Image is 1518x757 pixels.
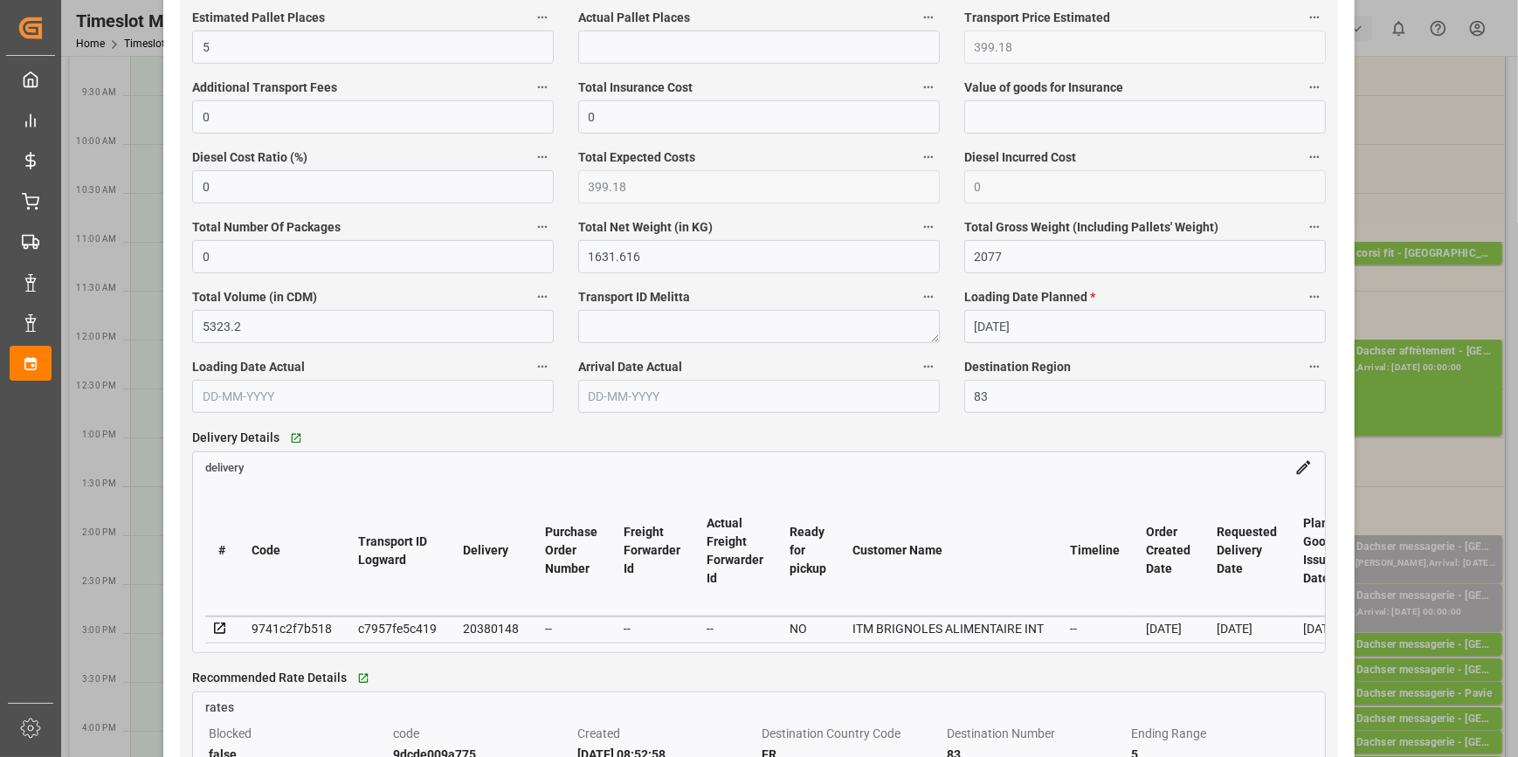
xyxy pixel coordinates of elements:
span: rates [205,700,234,714]
span: Diesel Incurred Cost [964,148,1076,167]
th: Customer Name [839,485,1057,616]
input: DD-MM-YYYY [192,380,554,413]
div: -- [624,618,680,639]
th: Actual Freight Forwarder Id [693,485,776,616]
span: Additional Transport Fees [192,79,337,97]
span: Recommended Rate Details [192,669,347,687]
button: Destination Region [1303,355,1326,378]
div: Blocked [209,723,387,744]
th: Order Created Date [1133,485,1204,616]
span: Total Insurance Cost [578,79,693,97]
div: -- [545,618,597,639]
span: Destination Region [964,358,1071,376]
a: delivery [205,460,244,474]
button: Diesel Incurred Cost [1303,146,1326,169]
span: Delivery Details [192,429,279,447]
span: delivery [205,461,244,474]
div: Ending Range [1131,723,1309,744]
div: Destination Country Code [762,723,940,744]
div: -- [1070,618,1120,639]
button: Transport Price Estimated [1303,6,1326,29]
span: Diesel Cost Ratio (%) [192,148,307,167]
th: Freight Forwarder Id [611,485,693,616]
span: Loading Date Actual [192,358,305,376]
div: Created [577,723,756,744]
button: Total Gross Weight (Including Pallets' Weight) [1303,216,1326,238]
input: DD-MM-YYYY [578,380,940,413]
span: Estimated Pallet Places [192,9,325,27]
span: Loading Date Planned [964,288,1095,306]
div: c7957fe5c419 [358,618,437,639]
button: Loading Date Planned * [1303,286,1326,308]
button: Arrival Date Actual [917,355,940,378]
button: Total Insurance Cost [917,76,940,99]
span: Total Number Of Packages [192,218,341,237]
th: Transport ID Logward [345,485,450,616]
div: code [393,723,571,744]
button: Total Expected Costs [917,146,940,169]
button: Loading Date Actual [531,355,554,378]
th: Timeline [1057,485,1133,616]
div: [DATE] [1146,618,1190,639]
span: Total Net Weight (in KG) [578,218,713,237]
span: Transport Price Estimated [964,9,1110,27]
th: Ready for pickup [776,485,839,616]
span: Total Gross Weight (Including Pallets' Weight) [964,218,1218,237]
div: ITM BRIGNOLES ALIMENTAIRE INT [852,618,1044,639]
a: rates [193,692,1325,717]
th: Planned Goods Issue Date [1290,485,1363,616]
div: 20380148 [463,618,519,639]
div: [DATE] [1303,618,1349,639]
div: 9741c2f7b518 [252,618,332,639]
span: Actual Pallet Places [578,9,690,27]
th: Delivery [450,485,532,616]
button: Total Volume (in CDM) [531,286,554,308]
div: -- [707,618,763,639]
span: Total Volume (in CDM) [192,288,317,306]
th: Requested Delivery Date [1204,485,1290,616]
span: Transport ID Melitta [578,288,690,306]
div: Destination Number [947,723,1125,744]
button: Additional Transport Fees [531,76,554,99]
th: Purchase Order Number [532,485,611,616]
th: Code [238,485,345,616]
span: Value of goods for Insurance [964,79,1123,97]
button: Total Net Weight (in KG) [917,216,940,238]
div: [DATE] [1217,618,1277,639]
span: Arrival Date Actual [578,358,682,376]
button: Value of goods for Insurance [1303,76,1326,99]
div: NO [790,618,826,639]
button: Transport ID Melitta [917,286,940,308]
span: Total Expected Costs [578,148,695,167]
button: Total Number Of Packages [531,216,554,238]
button: Actual Pallet Places [917,6,940,29]
button: Diesel Cost Ratio (%) [531,146,554,169]
button: Estimated Pallet Places [531,6,554,29]
th: # [205,485,238,616]
input: DD-MM-YYYY [964,310,1326,343]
